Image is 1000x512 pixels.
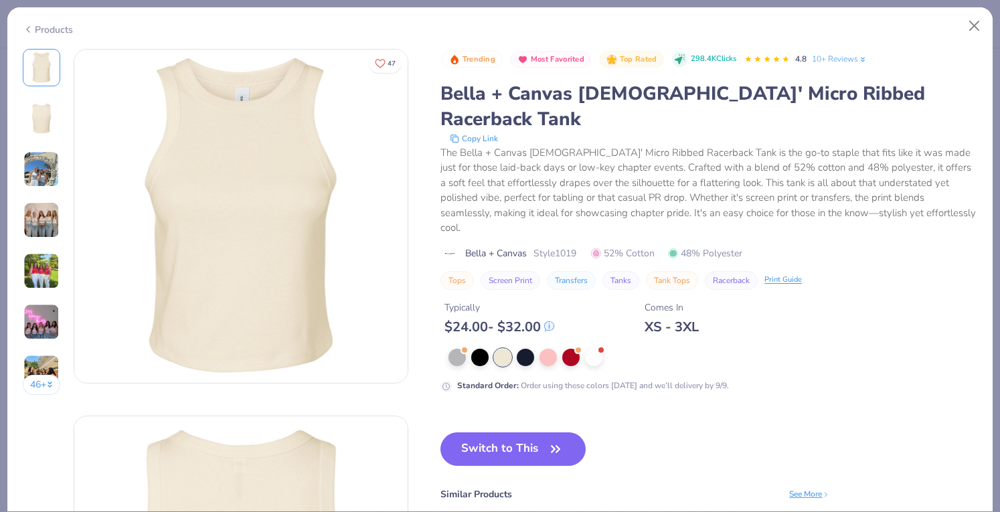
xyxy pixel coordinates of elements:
[23,23,73,37] div: Products
[668,246,742,260] span: 48% Polyester
[645,301,699,315] div: Comes In
[764,274,802,286] div: Print Guide
[744,49,790,70] div: 4.8 Stars
[440,271,474,290] button: Tops
[510,51,591,68] button: Badge Button
[23,202,60,238] img: User generated content
[517,54,528,65] img: Most Favorited sort
[962,13,987,39] button: Close
[812,53,867,65] a: 10+ Reviews
[463,56,495,63] span: Trending
[602,271,639,290] button: Tanks
[646,271,698,290] button: Tank Tops
[369,54,402,73] button: Like
[440,432,586,466] button: Switch to This
[533,246,576,260] span: Style 1019
[23,304,60,340] img: User generated content
[606,54,617,65] img: Top Rated sort
[440,248,459,259] img: brand logo
[440,145,977,236] div: The Bella + Canvas [DEMOGRAPHIC_DATA]' Micro Ribbed Racerback Tank is the go-to staple that fits ...
[591,246,655,260] span: 52% Cotton
[705,271,758,290] button: Racerback
[531,56,584,63] span: Most Favorited
[388,60,396,67] span: 47
[645,319,699,335] div: XS - 3XL
[599,51,663,68] button: Badge Button
[442,51,502,68] button: Badge Button
[547,271,596,290] button: Transfers
[25,102,58,135] img: Back
[25,52,58,84] img: Front
[444,319,554,335] div: $ 24.00 - $ 32.00
[691,54,736,65] span: 298.4K Clicks
[620,56,657,63] span: Top Rated
[457,379,729,392] div: Order using these colors [DATE] and we’ll delivery by 9/9.
[23,355,60,391] img: User generated content
[457,380,519,391] strong: Standard Order :
[74,50,408,383] img: Front
[23,151,60,187] img: User generated content
[446,132,502,145] button: copy to clipboard
[23,253,60,289] img: User generated content
[444,301,554,315] div: Typically
[481,271,540,290] button: Screen Print
[789,488,830,500] div: See More
[440,487,512,501] div: Similar Products
[449,54,460,65] img: Trending sort
[465,246,527,260] span: Bella + Canvas
[795,54,807,64] span: 4.8
[23,375,61,395] button: 46+
[440,81,977,132] div: Bella + Canvas [DEMOGRAPHIC_DATA]' Micro Ribbed Racerback Tank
